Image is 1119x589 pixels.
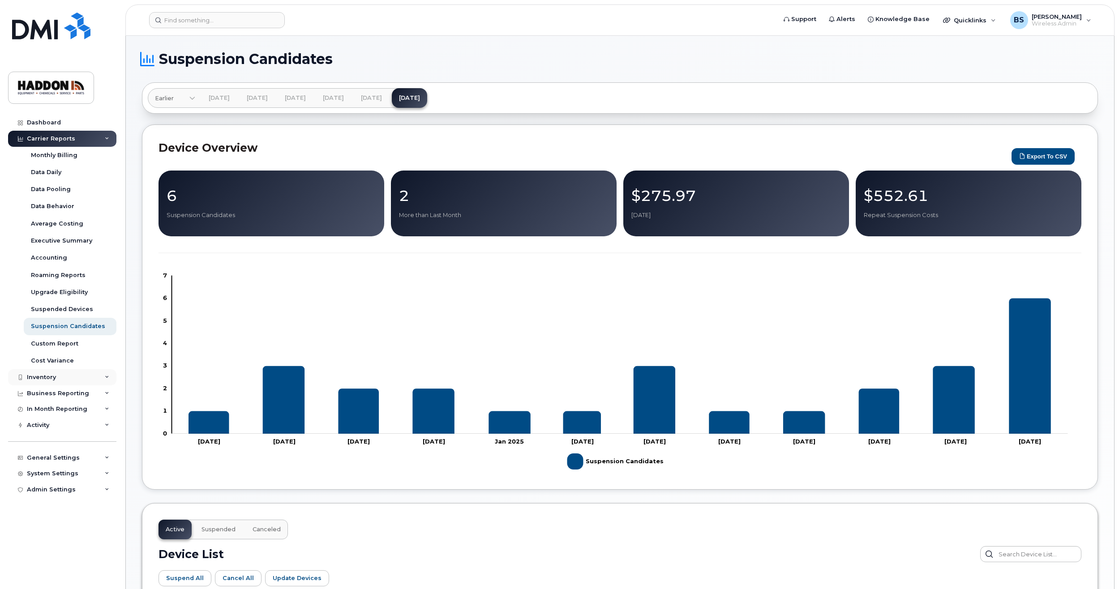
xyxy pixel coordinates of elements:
tspan: [DATE] [347,438,370,445]
p: 6 [167,188,376,204]
g: Legend [567,450,664,473]
tspan: 3 [163,362,167,369]
h2: Device List [159,547,224,561]
p: 2 [399,188,609,204]
a: [DATE] [316,88,351,108]
tspan: [DATE] [273,438,296,445]
g: Chart [163,272,1068,473]
tspan: 4 [163,339,167,346]
p: $552.61 [864,188,1073,204]
span: Earlier [155,94,174,102]
button: Export to CSV [1012,148,1075,165]
p: Repeat Suspension Costs [864,211,1073,219]
tspan: [DATE] [793,438,815,445]
a: [DATE] [354,88,389,108]
g: Suspension Candidates [189,299,1051,434]
h2: Device Overview [159,141,1007,154]
a: [DATE] [278,88,313,108]
a: [DATE] [240,88,275,108]
button: Update Devices [265,570,329,586]
span: Cancel All [223,574,254,582]
p: $275.97 [631,188,841,204]
tspan: [DATE] [868,438,891,445]
a: [DATE] [392,88,427,108]
p: [DATE] [631,211,841,219]
tspan: [DATE] [944,438,967,445]
span: Suspend All [166,574,204,582]
span: Suspension Candidates [159,52,333,66]
span: Canceled [253,526,281,533]
tspan: [DATE] [718,438,741,445]
span: Update Devices [273,574,322,582]
tspan: [DATE] [643,438,666,445]
tspan: 1 [163,407,167,414]
tspan: 0 [163,430,167,437]
a: Earlier [148,88,195,108]
tspan: [DATE] [1019,438,1041,445]
input: Search Device List... [980,546,1081,562]
tspan: 7 [163,272,167,279]
button: Cancel All [215,570,262,586]
p: Suspension Candidates [167,211,376,219]
tspan: Jan 2025 [495,438,524,445]
a: [DATE] [202,88,237,108]
tspan: [DATE] [571,438,594,445]
tspan: 6 [163,294,167,301]
tspan: [DATE] [423,438,445,445]
tspan: 2 [163,384,167,392]
tspan: 5 [163,317,167,324]
button: Suspend All [159,570,211,586]
p: More than Last Month [399,211,609,219]
span: Suspended [202,526,236,533]
g: Suspension Candidates [567,450,664,473]
tspan: [DATE] [198,438,220,445]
